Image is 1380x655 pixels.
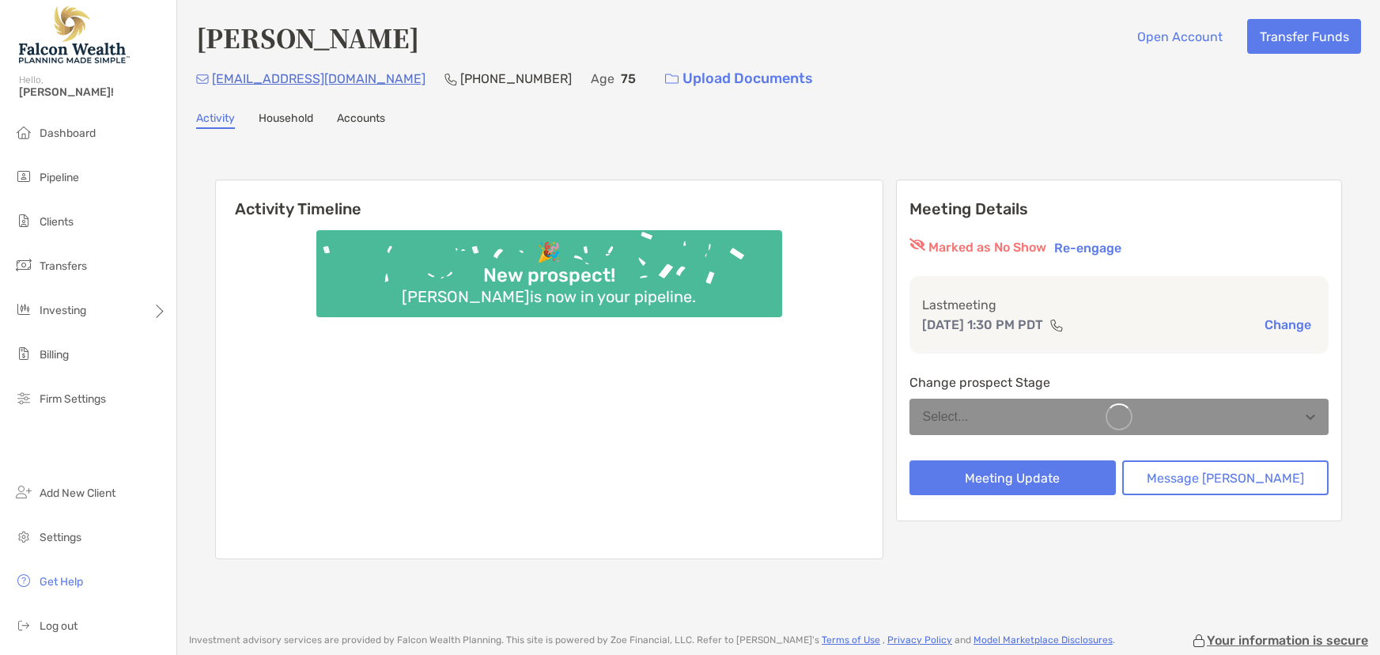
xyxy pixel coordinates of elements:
a: Upload Documents [655,62,823,96]
span: Investing [40,304,86,317]
button: Message [PERSON_NAME] [1122,460,1329,495]
img: dashboard icon [14,123,33,142]
a: Privacy Policy [887,634,952,646]
p: [EMAIL_ADDRESS][DOMAIN_NAME] [212,69,425,89]
img: clients icon [14,211,33,230]
p: Age [591,69,614,89]
span: Pipeline [40,171,79,184]
p: Your information is secure [1207,633,1368,648]
img: Email Icon [196,74,209,84]
img: Confetti [316,230,782,304]
img: transfers icon [14,256,33,274]
span: Transfers [40,259,87,273]
img: billing icon [14,344,33,363]
div: [PERSON_NAME] is now in your pipeline. [395,287,702,306]
img: add_new_client icon [14,483,33,502]
img: communication type [1049,319,1064,331]
img: firm-settings icon [14,388,33,407]
span: [PERSON_NAME]! [19,85,167,99]
button: Open Account [1125,19,1234,54]
span: Dashboard [40,127,96,140]
span: Settings [40,531,81,544]
p: Meeting Details [909,199,1329,219]
img: settings icon [14,527,33,546]
img: get-help icon [14,571,33,590]
span: Firm Settings [40,392,106,406]
p: Investment advisory services are provided by Falcon Wealth Planning . This site is powered by Zoe... [189,634,1115,646]
div: 🎉 [531,241,567,264]
span: Billing [40,348,69,362]
div: New prospect! [477,264,622,287]
img: Falcon Wealth Planning Logo [19,6,130,63]
p: [DATE] 1:30 PM PDT [922,315,1043,335]
span: Add New Client [40,487,115,500]
img: Phone Icon [444,73,457,85]
span: Log out [40,619,78,633]
span: Clients [40,215,74,229]
button: Change [1260,316,1316,333]
img: red eyr [909,238,925,251]
p: 75 [621,69,636,89]
button: Re-engage [1049,238,1126,257]
button: Meeting Update [909,460,1116,495]
p: Last meeting [922,295,1317,315]
a: Model Marketplace Disclosures [974,634,1113,646]
img: button icon [665,74,679,85]
p: Change prospect Stage [909,373,1329,392]
a: Terms of Use [822,634,880,646]
p: [PHONE_NUMBER] [460,69,572,89]
button: Transfer Funds [1247,19,1361,54]
a: Activity [196,112,235,129]
a: Household [259,112,313,129]
a: Accounts [337,112,385,129]
img: logout icon [14,615,33,634]
img: investing icon [14,300,33,319]
img: pipeline icon [14,167,33,186]
span: Get Help [40,575,83,589]
h6: Activity Timeline [216,180,883,218]
p: Marked as No Show [928,238,1046,257]
h4: [PERSON_NAME] [196,19,419,55]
